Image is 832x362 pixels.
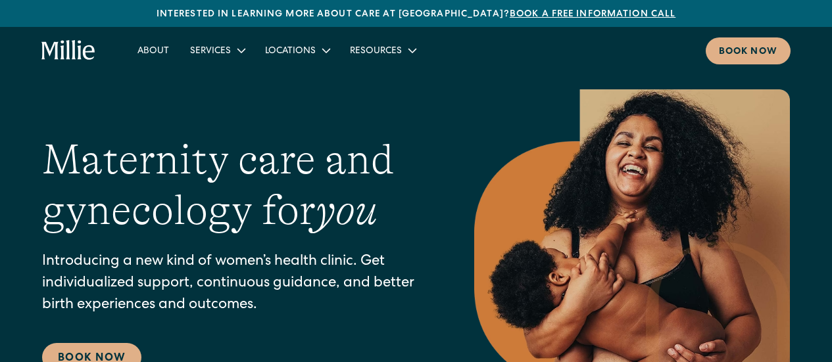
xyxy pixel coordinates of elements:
p: Introducing a new kind of women’s health clinic. Get individualized support, continuous guidance,... [42,252,422,317]
a: About [127,39,180,61]
a: home [41,40,95,61]
div: Services [190,45,231,58]
div: Resources [339,39,426,61]
a: Book a free information call [510,10,675,19]
a: Book now [706,37,791,64]
em: you [316,187,378,234]
h1: Maternity care and gynecology for [42,135,422,236]
div: Book now [719,45,777,59]
div: Resources [350,45,402,58]
div: Locations [255,39,339,61]
div: Locations [265,45,316,58]
div: Services [180,39,255,61]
